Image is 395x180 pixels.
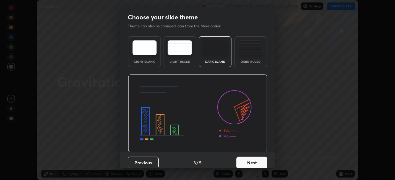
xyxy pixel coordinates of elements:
img: lightTheme.e5ed3b09.svg [132,40,157,55]
p: Theme can also be changed later from the More option [128,23,228,29]
img: lightRuledTheme.5fabf969.svg [168,40,192,55]
button: Next [236,157,267,169]
img: darkThemeBanner.d06ce4a2.svg [128,74,267,153]
div: Dark Ruled [238,60,263,63]
div: Light Ruled [168,60,192,63]
button: Previous [128,157,159,169]
div: Light Blank [132,60,157,63]
h4: 3 [193,159,196,166]
div: Dark Blank [203,60,227,63]
img: darkTheme.f0cc69e5.svg [203,40,227,55]
h2: Choose your slide theme [128,13,198,21]
img: darkRuledTheme.de295e13.svg [238,40,263,55]
h4: 5 [199,159,202,166]
h4: / [197,159,198,166]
